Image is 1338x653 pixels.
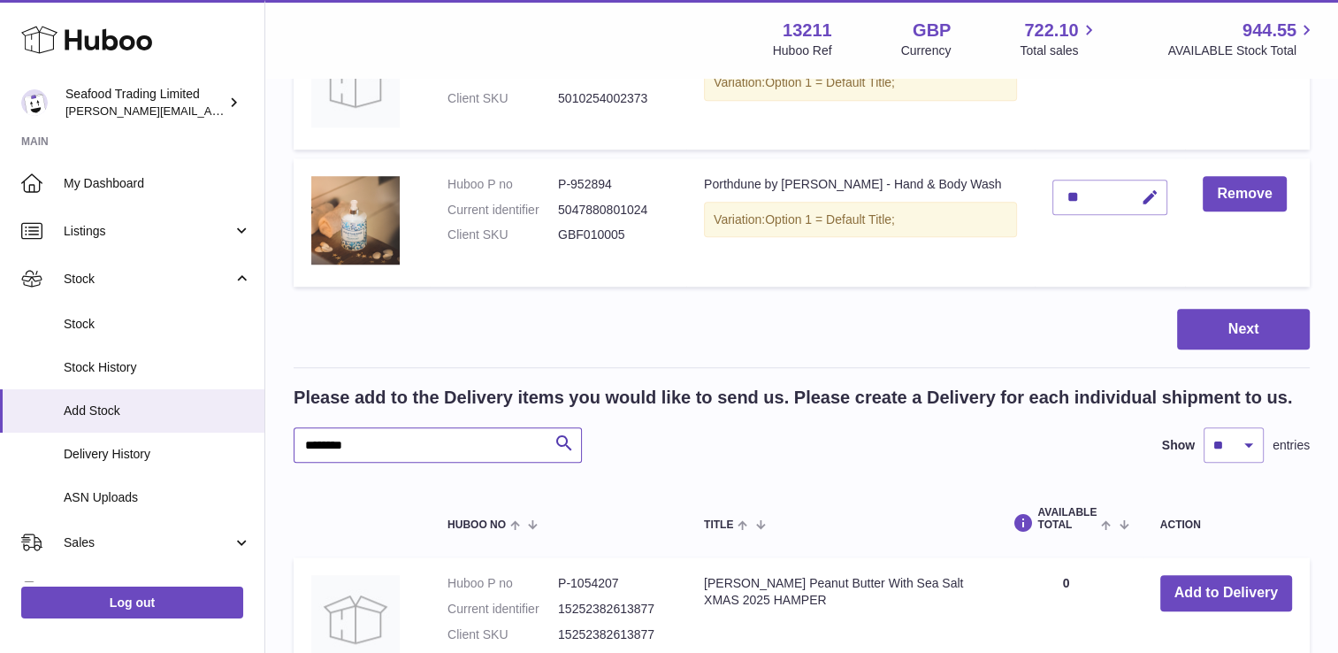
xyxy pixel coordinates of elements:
[765,75,895,89] span: Option 1 = Default Title;
[901,42,952,59] div: Currency
[1167,42,1317,59] span: AVAILABLE Stock Total
[1242,19,1296,42] span: 944.55
[65,104,355,118] span: [PERSON_NAME][EMAIL_ADDRESS][DOMAIN_NAME]
[64,403,251,419] span: Add Stock
[447,575,558,592] dt: Huboo P no
[447,519,506,531] span: Huboo no
[686,158,1035,287] td: Porthdune by [PERSON_NAME] - Hand & Body Wash
[558,575,669,592] dd: P-1054207
[311,176,400,265] img: Porthdune by Jill Stein - Hand & Body Wash
[773,42,832,59] div: Huboo Ref
[64,271,233,288] span: Stock
[558,202,669,219] dd: 5047880801024
[783,19,832,42] strong: 13211
[447,202,558,219] dt: Current identifier
[64,534,233,551] span: Sales
[64,359,251,376] span: Stock History
[1167,19,1317,59] a: 944.55 AVAILABLE Stock Total
[64,489,251,506] span: ASN Uploads
[704,202,1017,238] div: Variation:
[64,175,251,192] span: My Dashboard
[558,90,669,107] dd: 5010254002373
[64,446,251,463] span: Delivery History
[64,223,233,240] span: Listings
[1160,519,1292,531] div: Action
[294,386,1292,410] h2: Please add to the Delivery items you would like to send us. Please create a Delivery for each ind...
[704,65,1017,101] div: Variation:
[558,176,669,193] dd: P-952894
[765,212,895,227] span: Option 1 = Default Title;
[447,601,558,618] dt: Current identifier
[1177,309,1310,350] button: Next
[1203,176,1286,212] button: Remove
[447,90,558,107] dt: Client SKU
[64,316,251,333] span: Stock
[686,21,1035,150] td: [PERSON_NAME] Lemon Shortbread
[1037,507,1097,530] span: AVAILABLE Total
[1160,575,1292,611] button: Add to Delivery
[311,39,400,127] img: Rick Stein Lemon Shortbread
[447,176,558,193] dt: Huboo P no
[447,227,558,243] dt: Client SKU
[558,601,669,618] dd: 15252382613877
[21,587,243,618] a: Log out
[704,519,733,531] span: Title
[1020,19,1098,59] a: 722.10 Total sales
[1162,437,1195,454] label: Show
[913,19,951,42] strong: GBP
[447,626,558,643] dt: Client SKU
[21,89,48,116] img: nathaniellynch@rickstein.com
[558,227,669,243] dd: GBF010005
[65,86,225,119] div: Seafood Trading Limited
[1020,42,1098,59] span: Total sales
[558,626,669,643] dd: 15252382613877
[1273,437,1310,454] span: entries
[1024,19,1078,42] span: 722.10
